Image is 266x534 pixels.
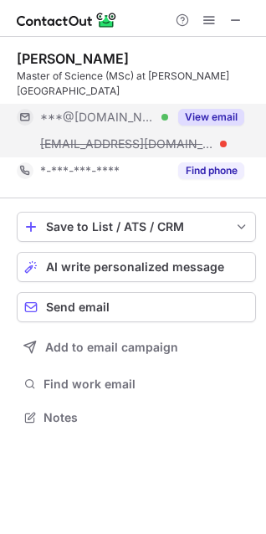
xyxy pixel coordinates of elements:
[17,372,256,396] button: Find work email
[43,377,249,392] span: Find work email
[17,406,256,429] button: Notes
[17,10,117,30] img: ContactOut v5.3.10
[17,292,256,322] button: Send email
[178,109,244,126] button: Reveal Button
[17,69,256,99] div: Master of Science (MSc) at [PERSON_NAME][GEOGRAPHIC_DATA]
[17,50,129,67] div: [PERSON_NAME]
[45,341,178,354] span: Add to email campaign
[40,136,214,151] span: [EMAIL_ADDRESS][DOMAIN_NAME]
[46,220,227,234] div: Save to List / ATS / CRM
[46,260,224,274] span: AI write personalized message
[17,252,256,282] button: AI write personalized message
[17,212,256,242] button: save-profile-one-click
[40,110,156,125] span: ***@[DOMAIN_NAME]
[46,300,110,314] span: Send email
[43,410,249,425] span: Notes
[178,162,244,179] button: Reveal Button
[17,332,256,362] button: Add to email campaign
